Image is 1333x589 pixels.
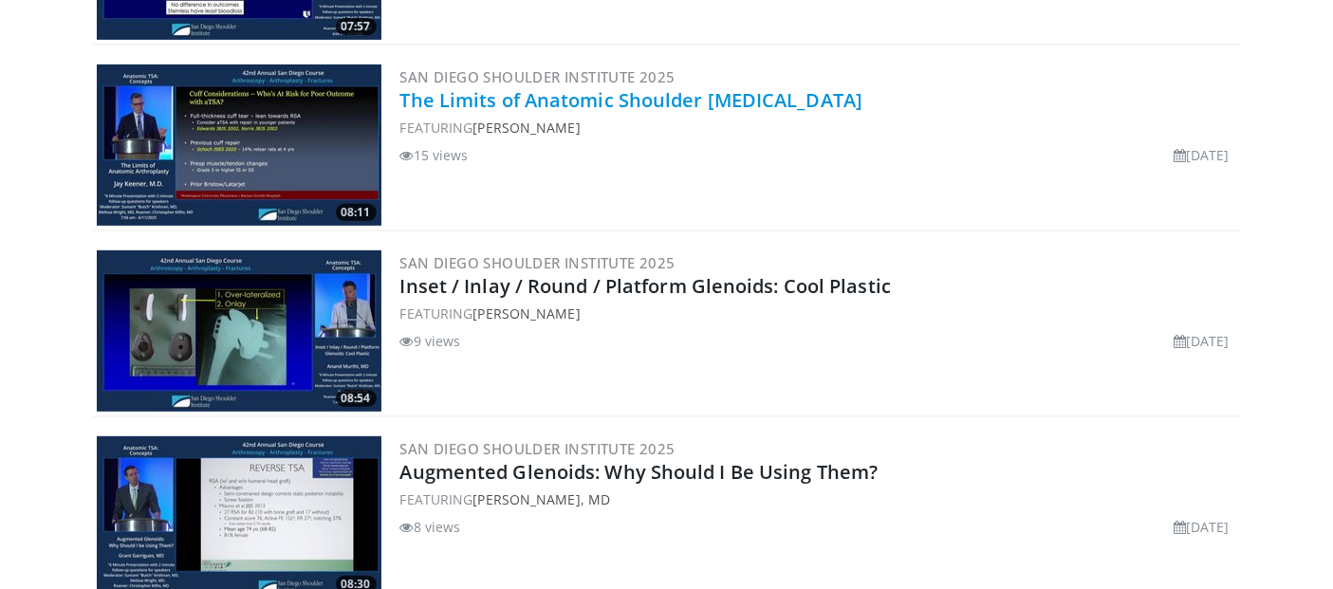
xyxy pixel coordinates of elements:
[97,64,381,226] a: 08:11
[1174,517,1230,537] li: [DATE]
[336,390,377,407] span: 08:54
[400,118,1237,138] div: FEATURING
[472,304,580,322] a: [PERSON_NAME]
[1174,145,1230,165] li: [DATE]
[336,18,377,35] span: 07:57
[400,87,863,113] a: The Limits of Anatomic Shoulder [MEDICAL_DATA]
[400,253,676,272] a: San Diego Shoulder Institute 2025
[400,67,676,86] a: San Diego Shoulder Institute 2025
[400,517,461,537] li: 8 views
[97,250,381,412] img: 86934993-6d75-4d7e-9a2b-edf7c4c4adad.300x170_q85_crop-smart_upscale.jpg
[400,439,676,458] a: San Diego Shoulder Institute 2025
[1174,331,1230,351] li: [DATE]
[400,273,892,299] a: Inset / Inlay / Round / Platform Glenoids: Cool Plastic
[472,119,580,137] a: [PERSON_NAME]
[400,459,879,485] a: Augmented Glenoids: Why Should I Be Using Them?
[97,250,381,412] a: 08:54
[400,331,461,351] li: 9 views
[336,204,377,221] span: 08:11
[400,304,1237,323] div: FEATURING
[400,489,1237,509] div: FEATURING
[472,490,610,508] a: [PERSON_NAME], MD
[400,145,469,165] li: 15 views
[97,64,381,226] img: 6ba6e9f0-faa8-443b-bd84-ae32d15e8704.300x170_q85_crop-smart_upscale.jpg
